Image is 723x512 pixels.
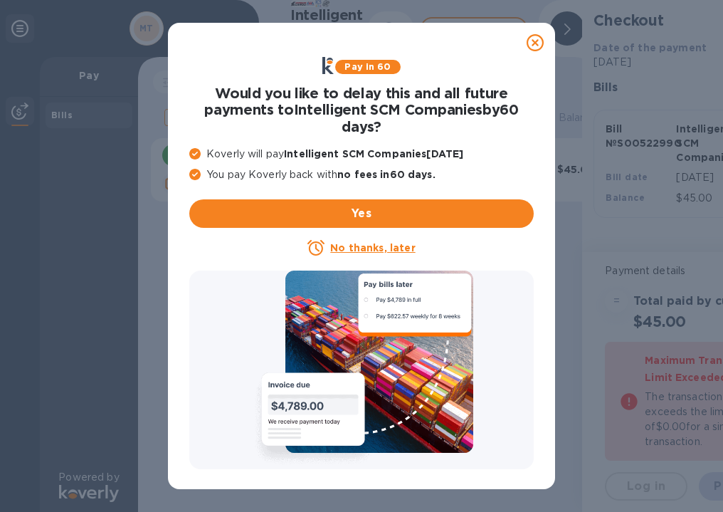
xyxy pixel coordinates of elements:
[189,147,534,162] p: Koverly will pay
[284,148,463,160] b: Intelligent SCM Companies [DATE]
[201,205,522,222] span: Yes
[189,199,534,228] button: Yes
[344,61,391,72] b: Pay in 60
[189,167,534,182] p: You pay Koverly back with
[330,242,415,254] u: No thanks, later
[337,169,435,180] b: no fees in 60 days .
[189,85,534,135] h1: Would you like to delay this and all future payments to Intelligent SCM Companies by 60 days ?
